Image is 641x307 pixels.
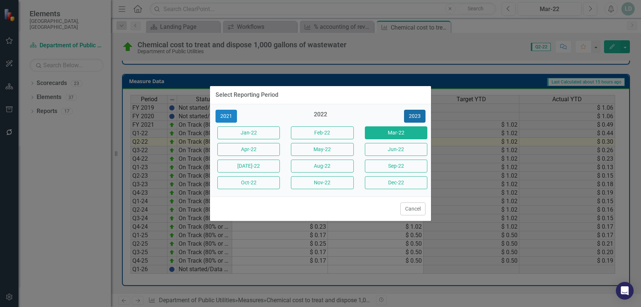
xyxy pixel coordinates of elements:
[365,143,427,156] button: Jun-22
[217,143,280,156] button: Apr-22
[216,92,278,98] div: Select Reporting Period
[291,176,353,189] button: Nov-22
[365,176,427,189] button: Dec-22
[216,110,237,123] button: 2021
[365,126,427,139] button: Mar-22
[616,282,634,300] div: Open Intercom Messenger
[365,160,427,173] button: Sep-22
[217,126,280,139] button: Jan-22
[291,143,353,156] button: May-22
[404,110,425,123] button: 2023
[289,110,352,123] div: 2022
[400,202,425,215] button: Cancel
[217,176,280,189] button: Oct-22
[291,160,353,173] button: Aug-22
[291,126,353,139] button: Feb-22
[217,160,280,173] button: [DATE]-22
